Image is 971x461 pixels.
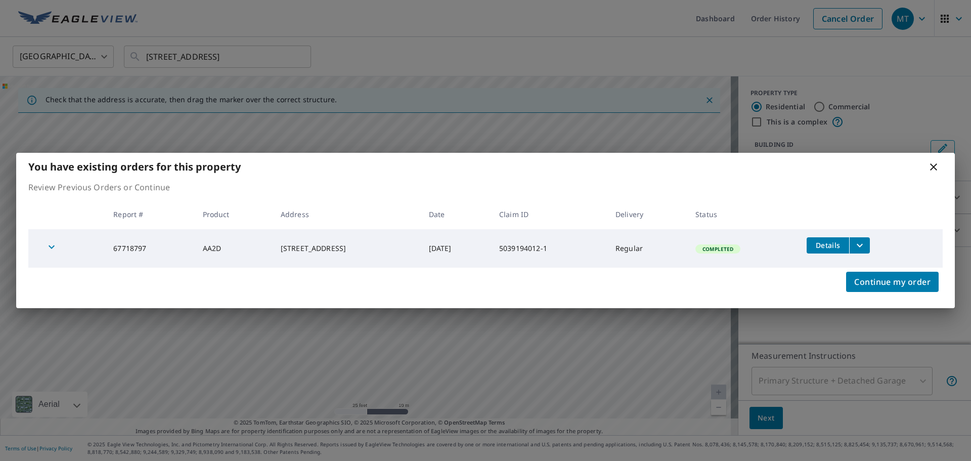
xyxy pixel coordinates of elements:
p: Review Previous Orders or Continue [28,181,943,193]
td: [DATE] [421,229,491,268]
th: Status [687,199,799,229]
th: Product [195,199,273,229]
th: Address [273,199,421,229]
span: Details [813,240,843,250]
td: AA2D [195,229,273,268]
th: Date [421,199,491,229]
th: Report # [105,199,194,229]
div: [STREET_ADDRESS] [281,243,413,254]
td: Regular [607,229,687,268]
b: You have existing orders for this property [28,160,241,174]
th: Claim ID [491,199,607,229]
button: Continue my order [846,272,939,292]
td: 67718797 [105,229,194,268]
th: Delivery [607,199,687,229]
button: filesDropdownBtn-67718797 [849,237,870,254]
span: Continue my order [854,275,931,289]
td: 5039194012-1 [491,229,607,268]
span: Completed [696,245,739,253]
button: detailsBtn-67718797 [807,237,849,254]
